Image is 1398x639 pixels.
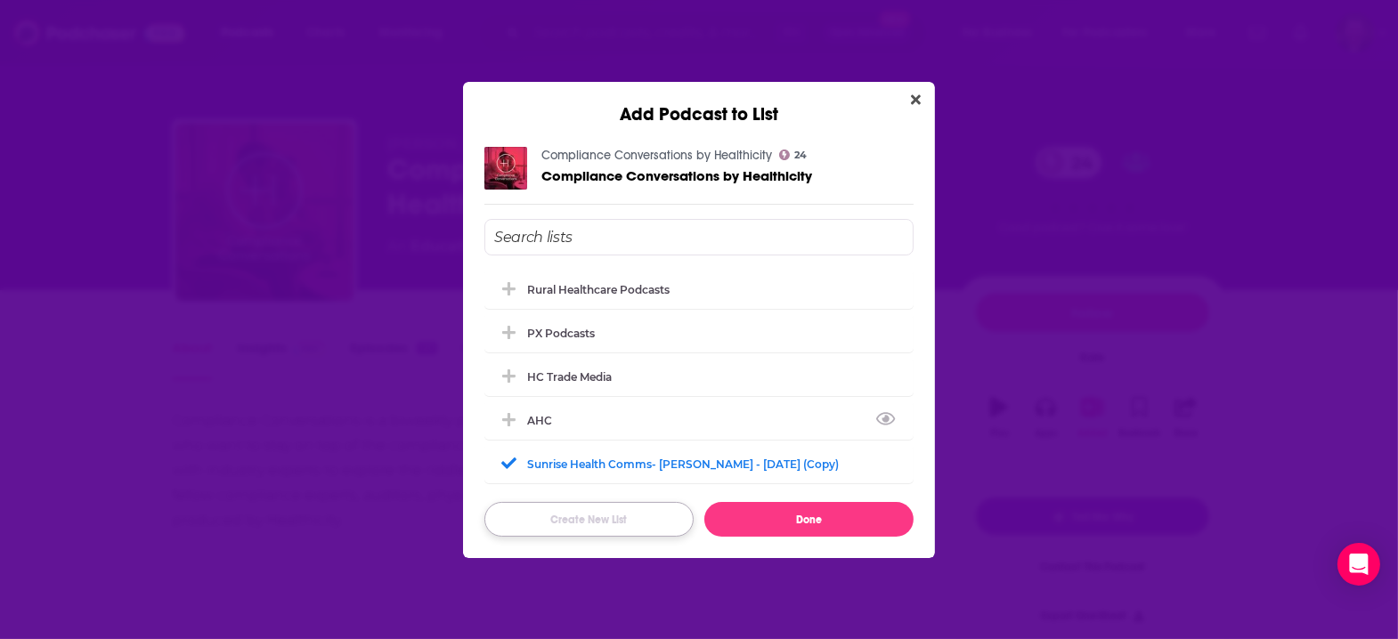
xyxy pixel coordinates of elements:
[484,219,914,255] input: Search lists
[484,400,914,440] div: AHC
[484,444,914,483] div: Sunrise Health Comms- Jeff Davis - June 17, 2025 (Copy)
[527,283,670,296] div: Rural healthcare podcasts
[484,313,914,352] div: PX podcasts
[1337,543,1380,586] div: Open Intercom Messenger
[527,327,595,340] div: PX podcasts
[779,150,808,160] a: 24
[484,357,914,396] div: HC trade media
[484,219,914,537] div: Add Podcast To List
[463,82,935,125] div: Add Podcast to List
[484,502,694,537] button: Create New List
[484,147,527,190] img: Compliance Conversations by Healthicity
[552,424,563,425] button: View Link
[704,502,914,537] button: Done
[541,168,812,183] a: Compliance Conversations by Healthicity
[527,457,839,471] div: Sunrise Health Comms- [PERSON_NAME] - [DATE] (Copy)
[527,370,612,384] div: HC trade media
[795,151,808,159] span: 24
[484,270,914,309] div: Rural healthcare podcasts
[541,167,812,184] span: Compliance Conversations by Healthicity
[527,414,563,427] div: AHC
[904,89,928,111] button: Close
[541,148,772,163] a: Compliance Conversations by Healthicity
